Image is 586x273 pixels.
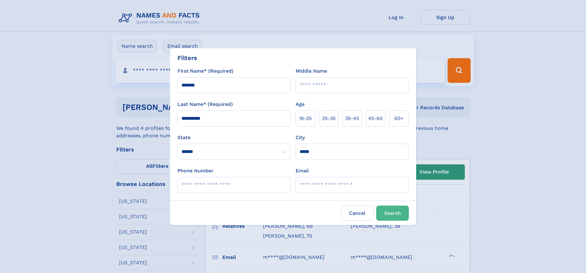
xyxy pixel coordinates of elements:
[177,134,291,141] label: State
[341,206,374,221] label: Cancel
[376,206,409,221] button: Search
[296,167,309,175] label: Email
[296,134,305,141] label: City
[322,115,336,122] span: 25‑35
[368,115,383,122] span: 45‑60
[394,115,404,122] span: 60+
[299,115,312,122] span: 18‑25
[296,67,327,75] label: Middle Name
[345,115,359,122] span: 35‑45
[177,101,233,108] label: Last Name* (Required)
[177,67,233,75] label: First Name* (Required)
[177,53,197,62] div: Filters
[177,167,213,175] label: Phone Number
[296,101,305,108] label: Age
